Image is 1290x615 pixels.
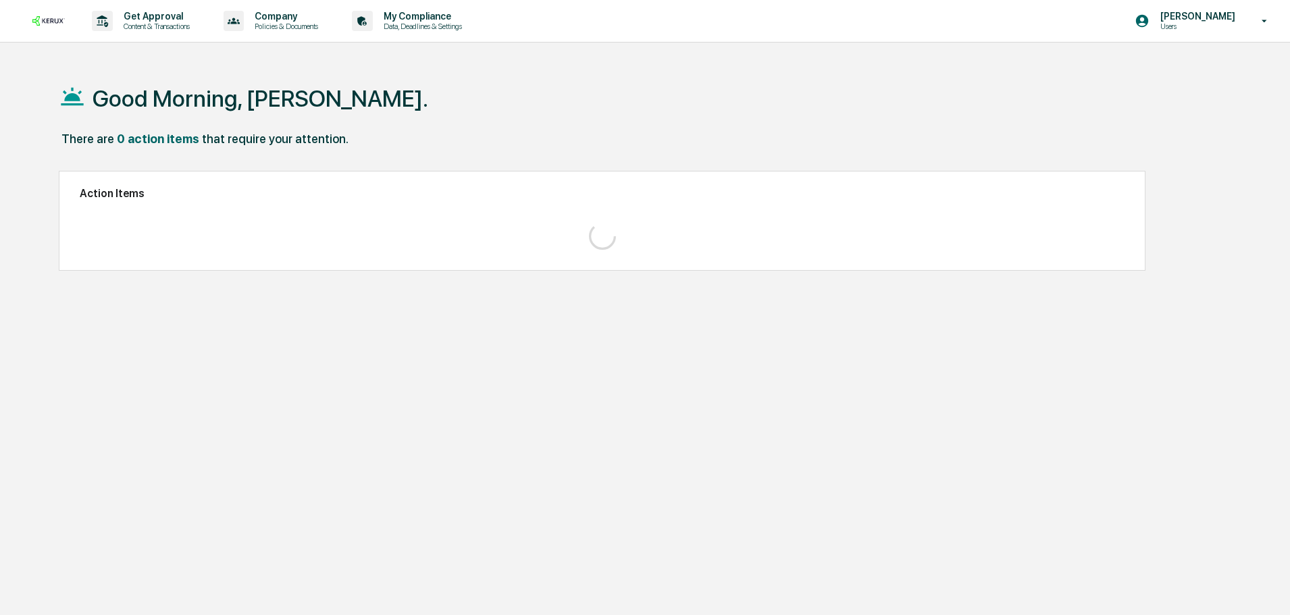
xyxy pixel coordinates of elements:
[373,22,469,31] p: Data, Deadlines & Settings
[93,85,428,112] h1: Good Morning, [PERSON_NAME].
[373,11,469,22] p: My Compliance
[202,132,349,146] div: that require your attention.
[117,132,199,146] div: 0 action items
[113,22,197,31] p: Content & Transactions
[61,132,114,146] div: There are
[244,22,325,31] p: Policies & Documents
[1150,22,1242,31] p: Users
[244,11,325,22] p: Company
[80,187,1125,200] h2: Action Items
[32,16,65,25] img: logo
[1150,11,1242,22] p: [PERSON_NAME]
[113,11,197,22] p: Get Approval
